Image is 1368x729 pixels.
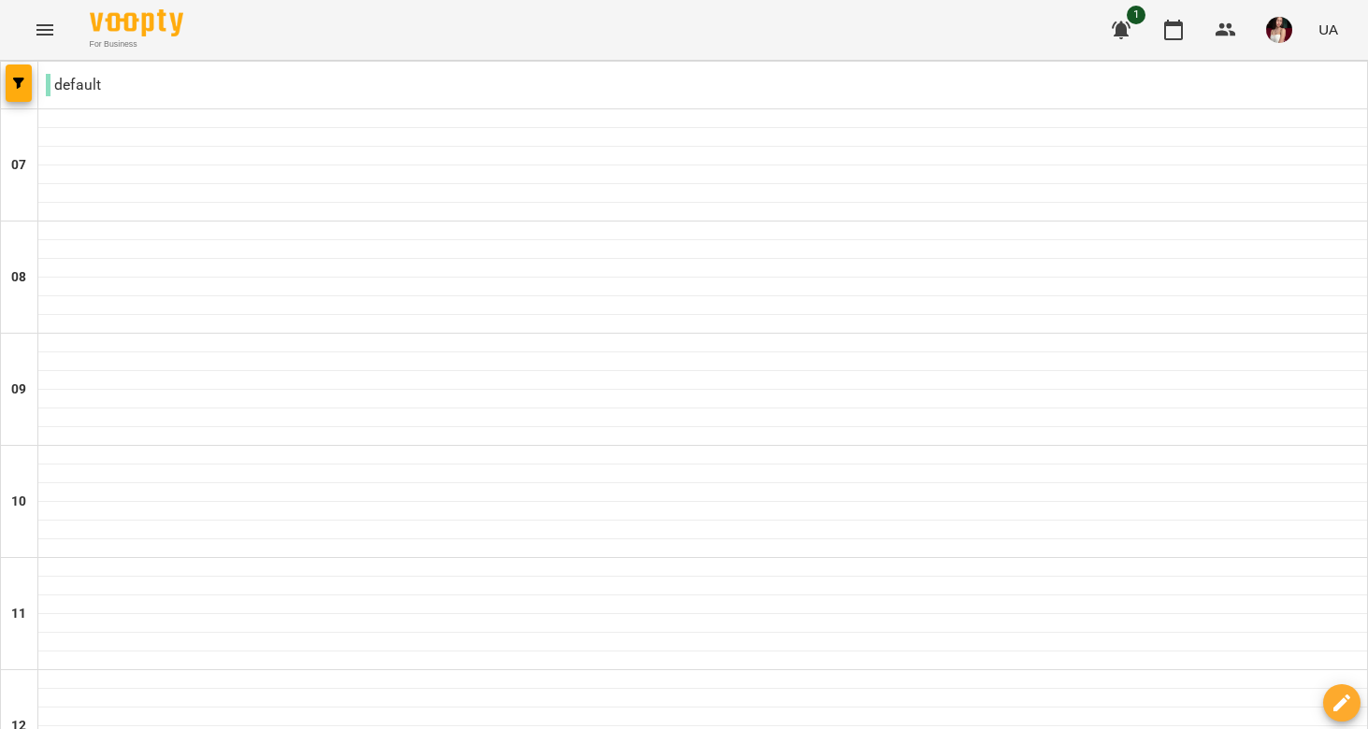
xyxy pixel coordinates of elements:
span: UA [1318,20,1338,39]
button: Menu [22,7,67,52]
p: default [46,74,101,96]
h6: 07 [11,155,26,176]
h6: 10 [11,492,26,512]
span: 1 [1127,6,1145,24]
img: 59be0d6c32f31d9bcb4a2b9b97589b8b.jpg [1266,17,1292,43]
button: UA [1311,12,1346,47]
h6: 09 [11,379,26,400]
span: For Business [90,38,183,50]
img: Voopty Logo [90,9,183,36]
h6: 08 [11,267,26,288]
h6: 11 [11,604,26,624]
